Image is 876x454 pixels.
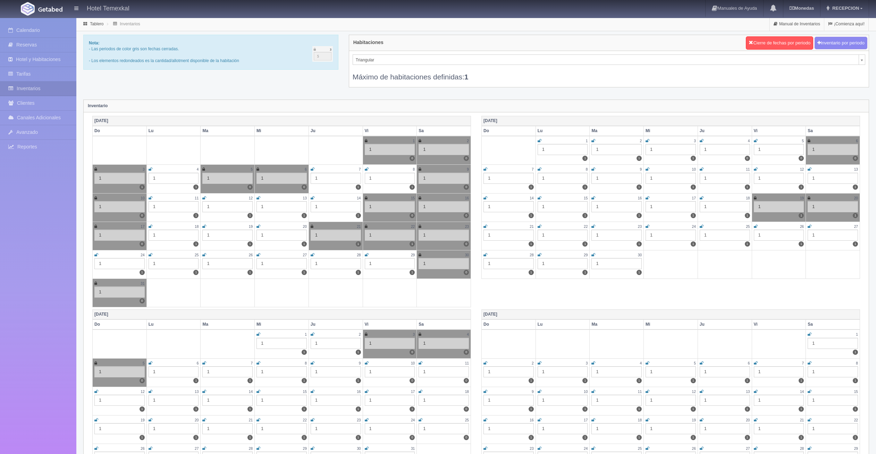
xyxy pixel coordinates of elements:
span: Triangular [356,55,856,65]
a: Inventarios [120,22,140,26]
small: 16 [465,196,469,200]
a: Manual de Inventarios [770,17,824,31]
div: 1 [808,144,858,155]
div: 1 [700,366,750,377]
small: 1 [413,139,415,143]
label: 1 [302,270,307,275]
div: 1 [700,230,750,241]
div: 1 [202,423,253,434]
div: 1 [419,230,469,241]
small: 25 [746,225,750,229]
small: 5 [802,139,804,143]
div: 1 [202,366,253,377]
label: 1 [140,270,145,275]
label: 0 [410,350,415,355]
label: 1 [356,378,361,383]
small: 19 [800,196,804,200]
button: Inventario por periodo [815,37,867,50]
div: 1 [538,423,588,434]
label: 1 [356,241,361,247]
div: 1 [483,258,534,269]
b: Monedas [790,6,814,11]
div: 1 [149,230,199,241]
div: 1 [808,201,858,212]
div: 1 [94,423,145,434]
div: 1 [754,230,804,241]
div: 1 [591,144,642,155]
label: 1 [193,270,199,275]
div: 1 [311,201,361,212]
small: 19 [249,225,253,229]
div: 1 [538,395,588,406]
label: 1 [799,241,804,247]
th: Sa [806,126,860,136]
label: 1 [637,406,642,412]
div: 1 [202,173,253,184]
div: 1 [419,423,469,434]
small: 2 [640,139,642,143]
div: 1 [646,366,696,377]
small: 13 [303,196,306,200]
div: 1 [538,230,588,241]
label: 1 [799,378,804,383]
label: 1 [853,213,858,218]
div: 1 [591,366,642,377]
strong: Inventario [88,103,108,108]
label: 1 [582,406,588,412]
div: 1 [256,338,307,349]
div: - Las periodos de color gris son fechas cerradas. - Los elementos redondeados es la cantidad/allo... [83,35,338,70]
label: 0 [745,156,750,161]
div: 1 [754,423,804,434]
label: 0 [464,156,469,161]
th: [DATE] [482,116,860,126]
label: 0 [140,241,145,247]
small: 14 [530,196,533,200]
label: 1 [691,156,696,161]
label: 1 [529,406,534,412]
small: 11 [195,196,199,200]
label: 1 [529,185,534,190]
th: Lu [536,126,590,136]
small: 12 [800,168,804,171]
label: 1 [302,350,307,355]
div: 1 [483,173,534,184]
label: 1 [853,378,858,383]
label: 0 [464,185,469,190]
th: Mi [644,126,698,136]
div: 1 [256,423,307,434]
div: 1 [419,173,469,184]
label: 0 [464,406,469,412]
small: 7 [532,168,534,171]
div: 1 [700,423,750,434]
small: 20 [303,225,306,229]
th: Lu [146,126,201,136]
label: 1 [853,185,858,190]
small: 23 [638,225,642,229]
label: 1 [853,435,858,440]
label: 1 [637,185,642,190]
label: 0 [140,213,145,218]
th: Mi [255,126,309,136]
div: 1 [754,201,804,212]
th: Ma [201,126,255,136]
label: 1 [853,406,858,412]
small: 21 [357,225,361,229]
div: 1 [808,338,858,349]
div: 1 [365,201,415,212]
div: 1 [700,395,750,406]
label: 0 [464,378,469,383]
div: 1 [311,395,361,406]
small: 14 [357,196,361,200]
label: 1 [799,435,804,440]
div: 1 [591,423,642,434]
small: 8 [586,168,588,171]
label: 1 [410,185,415,190]
div: 1 [538,366,588,377]
div: 1 [754,173,804,184]
small: 10 [692,168,696,171]
small: 5 [251,168,253,171]
label: 1 [193,241,199,247]
div: 1 [808,423,858,434]
label: 1 [582,435,588,440]
div: 1 [591,258,642,269]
